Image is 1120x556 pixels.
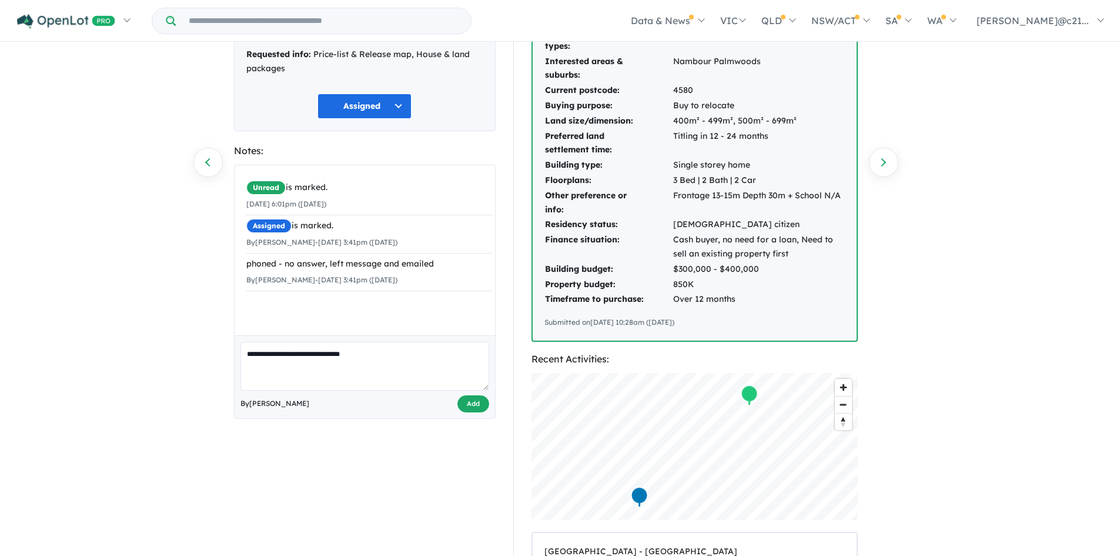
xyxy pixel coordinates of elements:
[317,94,412,119] button: Assigned
[17,14,115,29] img: Openlot PRO Logo White
[977,15,1089,26] span: [PERSON_NAME]@c21...
[673,188,845,218] td: Frontage 13-15m Depth 30m + School N/A
[673,83,845,98] td: 4580
[673,114,845,129] td: 400m² - 499m², 500m² - 699m²
[246,49,311,59] strong: Requested info:
[178,8,469,34] input: Try estate name, suburb, builder or developer
[544,217,673,232] td: Residency status:
[544,114,673,129] td: Land size/dimension:
[240,398,309,409] span: By [PERSON_NAME]
[544,262,673,277] td: Building budget:
[246,181,286,195] span: Unread
[835,413,852,430] button: Reset bearing to north
[246,48,483,76] div: Price-list & Release map, House & land packages
[246,219,292,233] span: Assigned
[544,129,673,158] td: Preferred land settlement time:
[246,257,492,271] div: phoned - no answer, left message and emailed
[673,158,845,173] td: Single storey home
[673,232,845,262] td: Cash buyer, no need for a loan, Need to sell an existing property first
[835,396,852,413] button: Zoom out
[544,188,673,218] td: Other preference or info:
[673,98,845,114] td: Buy to relocate
[544,158,673,173] td: Building type:
[246,199,326,208] small: [DATE] 6:01pm ([DATE])
[673,277,845,292] td: 850K
[544,83,673,98] td: Current postcode:
[835,379,852,396] button: Zoom in
[531,351,858,367] div: Recent Activities:
[544,98,673,114] td: Buying purpose:
[544,173,673,188] td: Floorplans:
[544,54,673,84] td: Interested areas & suburbs:
[457,395,489,412] button: Add
[673,217,845,232] td: [DEMOGRAPHIC_DATA] citizen
[246,275,397,284] small: By [PERSON_NAME] - [DATE] 3:41pm ([DATE])
[630,487,648,508] div: Map marker
[673,54,845,84] td: Nambour Palmwoods
[673,129,845,158] td: Titling in 12 - 24 months
[544,292,673,307] td: Timeframe to purchase:
[246,181,492,195] div: is marked.
[246,219,492,233] div: is marked.
[673,292,845,307] td: Over 12 months
[234,143,496,159] div: Notes:
[544,232,673,262] td: Finance situation:
[544,317,845,328] div: Submitted on [DATE] 10:28am ([DATE])
[531,373,858,520] canvas: Map
[544,277,673,292] td: Property budget:
[740,385,758,407] div: Map marker
[246,238,397,247] small: By [PERSON_NAME] - [DATE] 3:41pm ([DATE])
[673,173,845,188] td: 3 Bed | 2 Bath | 2 Car
[673,262,845,277] td: $300,000 - $400,000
